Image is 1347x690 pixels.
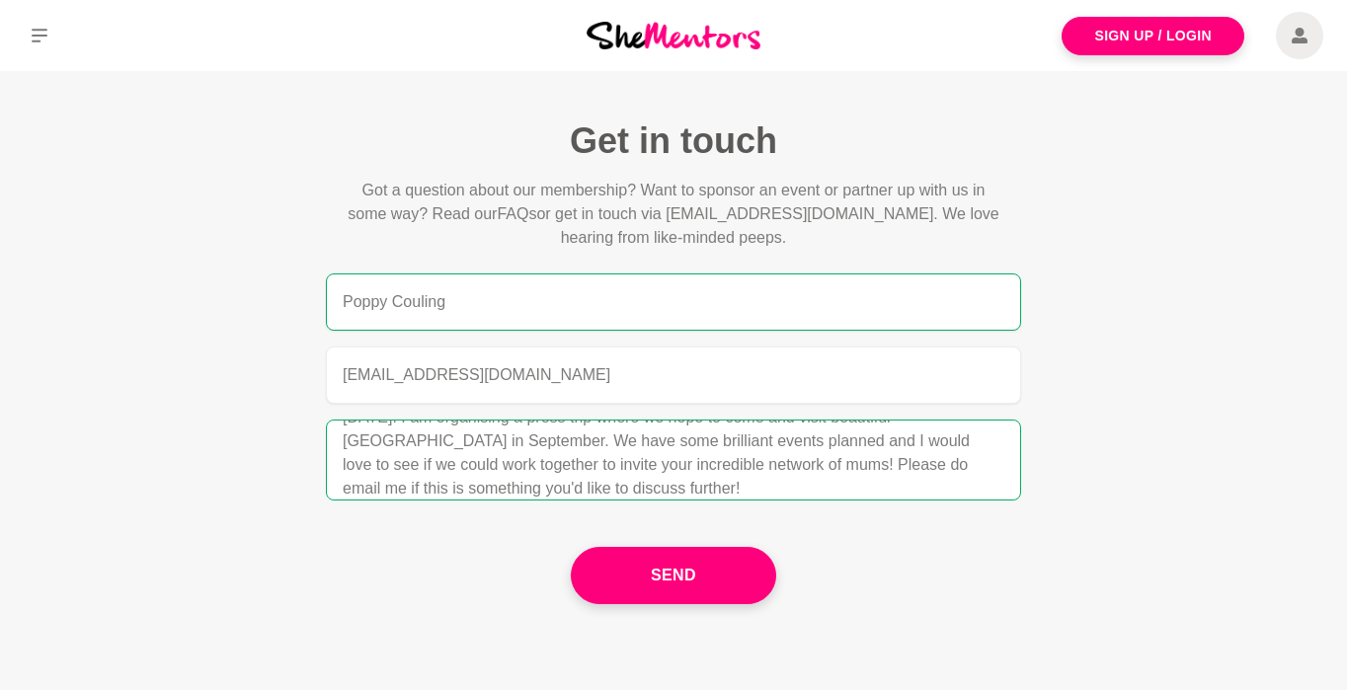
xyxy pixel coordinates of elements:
[587,22,760,48] img: She Mentors Logo
[326,346,1021,404] input: Email
[1062,17,1244,55] a: Sign Up / Login
[342,179,1005,250] p: Got a question about our membership? Want to sponsor an event or partner up with us in some way? ...
[326,273,1021,331] input: Name
[326,420,1021,500] textarea: Hi there! I work for Trinny London, a beauty brand founded by [PERSON_NAME] in [DATE]. I am organ...
[326,118,1021,163] h1: Get in touch
[571,547,776,604] button: Send
[497,205,536,222] span: FAQs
